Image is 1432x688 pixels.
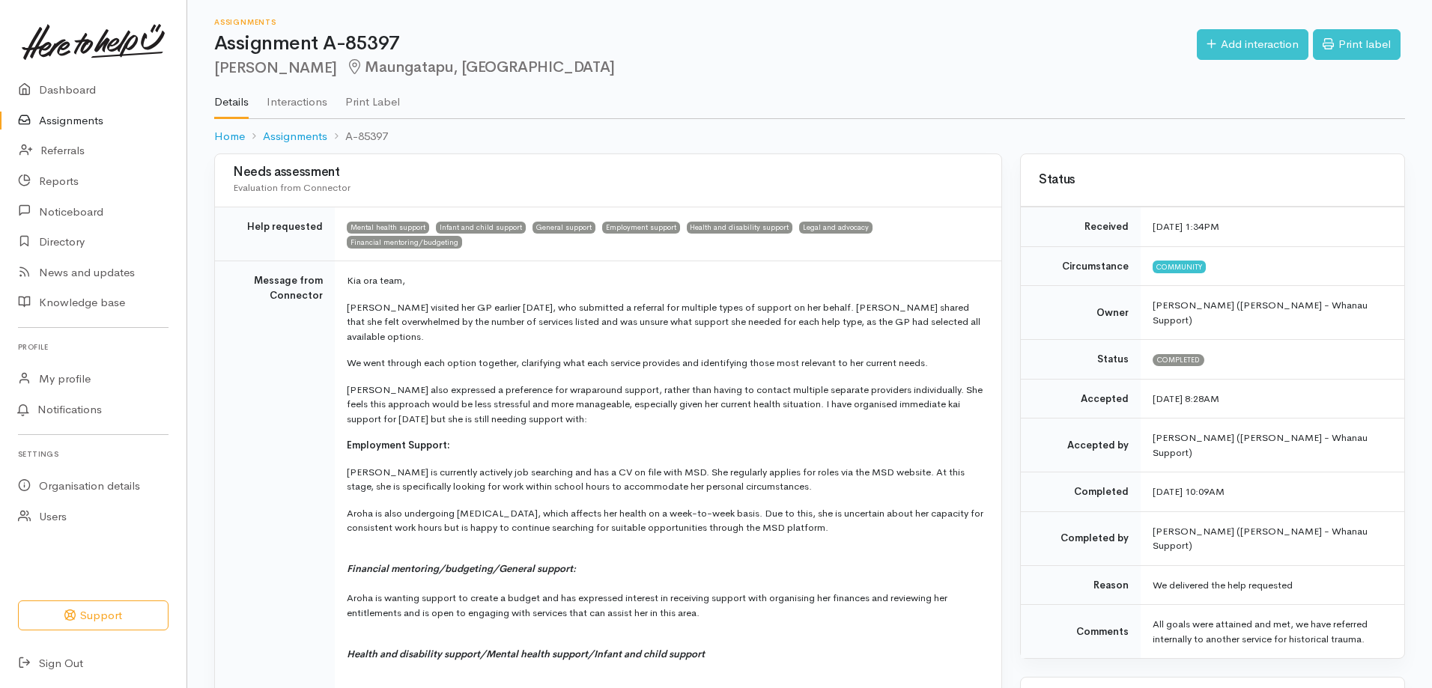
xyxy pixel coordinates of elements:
i: Infant and child support [594,648,705,660]
td: Reason [1021,565,1141,605]
td: [PERSON_NAME] ([PERSON_NAME] - Whanau Support) [1141,418,1404,472]
span: Employment Support: [347,439,450,451]
td: Completed [1021,472,1141,512]
a: Home [214,128,245,145]
span: [PERSON_NAME] ([PERSON_NAME] - Whanau Support) [1153,299,1368,326]
span: Maungatapu, [GEOGRAPHIC_DATA] [346,58,615,76]
a: Print label [1313,29,1401,60]
p: [PERSON_NAME] also expressed a preference for wraparound support, rather than having to contact m... [347,383,983,427]
i: Health and disability support/ [347,648,486,660]
h6: Profile [18,337,169,357]
p: Aroha is wanting support to create a budget and has expressed interest in receiving support with ... [347,591,983,620]
time: [DATE] 1:34PM [1153,220,1219,233]
h2: [PERSON_NAME] [214,59,1197,76]
h1: Assignment A-85397 [214,33,1197,55]
td: Status [1021,340,1141,380]
span: Employment support [602,222,680,234]
h6: Settings [18,444,169,464]
td: Comments [1021,605,1141,659]
time: [DATE] 8:28AM [1153,392,1219,405]
p: [PERSON_NAME] is currently actively job searching and has a CV on file with MSD. She regularly ap... [347,465,983,494]
td: All goals were attained and met, we have referred internally to another service for historical tr... [1141,605,1404,659]
span: Health and disability support [687,222,793,234]
p: Aroha is also undergoing [MEDICAL_DATA], which affects her health on a week-to-week basis. Due to... [347,506,983,535]
td: We delivered the help requested [1141,565,1404,605]
span: Community [1153,261,1206,273]
p: Kia ora team, [347,273,983,288]
nav: breadcrumb [214,119,1405,154]
li: A-85397 [327,128,388,145]
span: Infant and child support [436,222,526,234]
span: Financial mentoring/budgeting [347,236,462,248]
h6: Assignments [214,18,1197,26]
span: Completed [1153,354,1204,366]
a: Details [214,76,249,119]
i: Mental health support/ [486,648,594,660]
p: We went through each option together, clarifying what each service provides and identifying those... [347,356,983,371]
span: Evaluation from Connector [233,181,351,194]
span: General support [533,222,595,234]
td: Completed by [1021,511,1141,565]
h3: Status [1039,173,1386,187]
td: Circumstance [1021,246,1141,286]
a: Print Label [345,76,400,118]
h3: Needs assessment [233,165,983,180]
td: Accepted [1021,379,1141,418]
td: Help requested [215,207,335,261]
a: Add interaction [1197,29,1308,60]
time: [DATE] 10:09AM [1153,485,1225,498]
a: Assignments [263,128,327,145]
td: Received [1021,207,1141,247]
a: Interactions [267,76,327,118]
span: Legal and advocacy [799,222,873,234]
td: Owner [1021,286,1141,340]
i: Financial mentoring/budgeting/General support: [347,562,576,575]
td: Accepted by [1021,418,1141,472]
button: Support [18,600,169,631]
td: [PERSON_NAME] ([PERSON_NAME] - Whanau Support) [1141,511,1404,565]
span: Mental health support [347,222,429,234]
p: [PERSON_NAME] visited her GP earlier [DATE], who submitted a referral for multiple types of suppo... [347,300,983,344]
